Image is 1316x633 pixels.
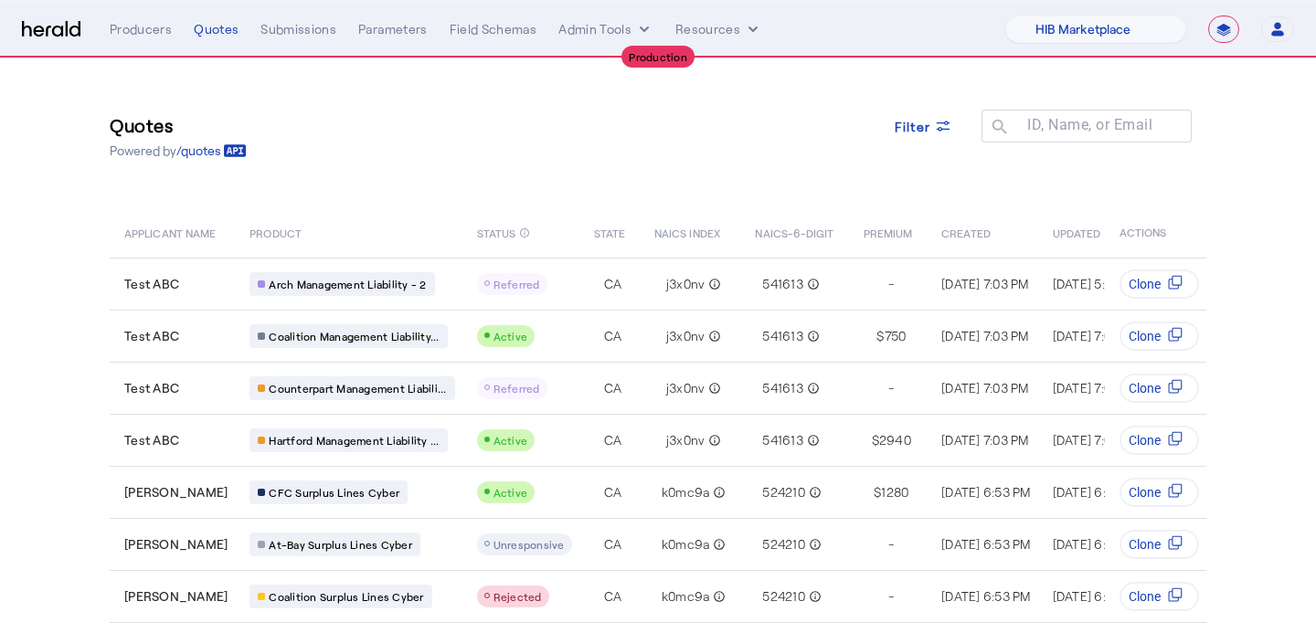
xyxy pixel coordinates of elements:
span: [PERSON_NAME] [124,587,228,606]
mat-icon: info_outline [705,431,721,449]
span: CA [604,535,622,554]
span: 541613 [762,431,803,449]
img: Herald Logo [22,21,80,38]
span: $ [874,483,881,501]
span: [PERSON_NAME] [124,483,228,501]
span: CREATED [941,223,991,241]
button: internal dropdown menu [558,20,653,38]
span: Coalition Management Liability... [269,329,439,343]
span: 2940 [879,431,911,449]
span: [DATE] 6:53 PM [941,536,1031,552]
mat-label: ID, Name, or Email [1027,116,1152,133]
span: $ [876,327,884,345]
span: Filter [895,117,931,136]
mat-icon: info_outline [519,223,530,243]
span: [DATE] 6:53 PM [1053,536,1142,552]
h3: Quotes [110,112,247,138]
button: Clone [1120,530,1199,559]
span: Clone [1129,327,1161,345]
span: Test ABC [124,327,179,345]
span: 750 [885,327,907,345]
span: Clone [1129,483,1161,501]
span: 541613 [762,379,803,397]
div: Parameters [358,20,428,38]
span: [DATE] 5:33 AM [1053,276,1142,291]
mat-icon: info_outline [709,483,726,501]
div: Producers [110,20,172,38]
span: [DATE] 6:55 PM [1053,484,1142,500]
span: CA [604,483,622,501]
span: Test ABC [124,431,179,449]
button: Clone [1120,322,1199,351]
span: [DATE] 6:53 PM [1053,588,1142,604]
span: PRODUCT [249,223,302,241]
span: NAICS INDEX [654,223,720,241]
div: Submissions [260,20,336,38]
span: [DATE] 7:03 PM [1053,432,1141,448]
span: - [888,535,894,554]
mat-icon: search [982,117,1013,140]
mat-icon: info_outline [705,275,721,293]
span: 524210 [762,483,805,501]
span: At-Bay Surplus Lines Cyber [269,537,412,552]
span: APPLICANT NAME [124,223,216,241]
span: Referred [493,278,540,290]
span: Clone [1129,587,1161,606]
span: k0mc9a [662,483,710,501]
span: [DATE] 7:07 PM [1053,328,1140,343]
span: Clone [1129,431,1161,449]
span: CA [604,275,622,293]
button: Clone [1120,582,1199,611]
span: [DATE] 6:53 PM [941,588,1031,604]
span: PREMIUM [864,223,913,241]
mat-icon: info_outline [805,483,822,501]
div: Production [621,46,695,68]
span: 1280 [881,483,908,501]
button: Clone [1120,426,1199,455]
button: Clone [1120,374,1199,403]
span: [DATE] 7:03 PM [941,380,1029,396]
span: Counterpart Management Liabili... [269,381,446,396]
span: k0mc9a [662,587,710,606]
button: Filter [880,110,968,142]
span: j3x0nv [666,431,706,449]
button: Clone [1120,478,1199,507]
span: $ [872,431,879,449]
mat-icon: info_outline [805,535,822,554]
button: Resources dropdown menu [675,20,762,38]
span: Clone [1129,275,1161,293]
span: Test ABC [124,379,179,397]
a: /quotes [176,142,247,160]
span: CA [604,587,622,606]
span: [DATE] 7:03 PM [941,276,1029,291]
span: 541613 [762,275,803,293]
span: Active [493,486,528,499]
p: Powered by [110,142,247,160]
span: STATE [594,223,625,241]
span: 524210 [762,587,805,606]
span: STATUS [477,223,516,241]
span: [PERSON_NAME] [124,535,228,554]
mat-icon: info_outline [803,379,820,397]
span: CA [604,431,622,449]
mat-icon: info_outline [705,327,721,345]
mat-icon: info_outline [803,275,820,293]
span: Referred [493,382,540,395]
span: [DATE] 7:03 PM [941,432,1029,448]
span: UPDATED [1053,223,1101,241]
span: CA [604,379,622,397]
span: Active [493,434,528,447]
span: j3x0nv [666,379,706,397]
mat-icon: info_outline [805,587,822,606]
span: Clone [1129,379,1161,397]
span: Arch Management Liability - 2 [269,277,426,291]
mat-icon: info_outline [803,327,820,345]
span: Test ABC [124,275,179,293]
span: NAICS-6-DIGIT [755,223,833,241]
span: j3x0nv [666,275,706,293]
span: Rejected [493,590,542,603]
mat-icon: info_outline [709,535,726,554]
span: j3x0nv [666,327,706,345]
div: Quotes [194,20,239,38]
span: CA [604,327,622,345]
